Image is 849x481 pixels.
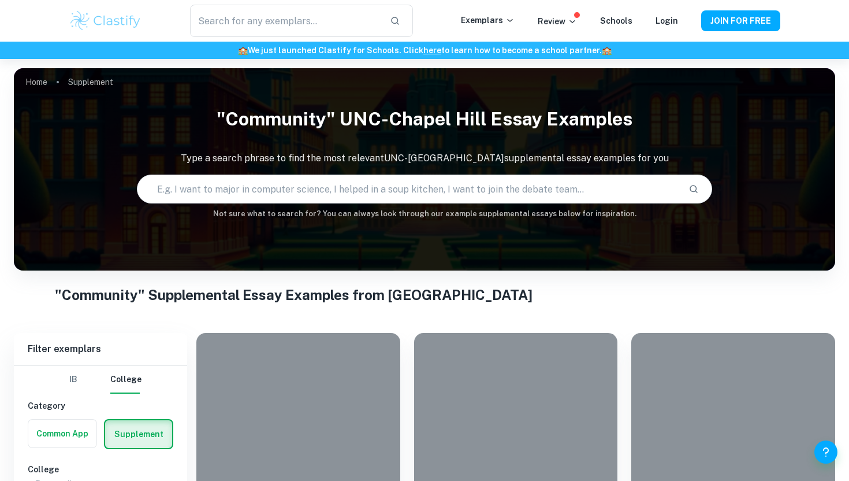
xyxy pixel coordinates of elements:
[28,399,173,412] h6: Category
[69,9,142,32] img: Clastify logo
[14,333,187,365] h6: Filter exemplars
[814,441,837,464] button: Help and Feedback
[14,101,835,138] h1: "Community" UNC-Chapel Hill Essay Examples
[2,44,847,57] h6: We just launched Clastify for Schools. Click to learn how to become a school partner.
[110,366,141,394] button: College
[684,179,703,199] button: Search
[68,76,113,88] p: Supplement
[137,173,679,205] input: E.g. I want to major in computer science, I helped in a soup kitchen, I want to join the debate t...
[25,74,47,90] a: Home
[701,10,780,31] button: JOIN FOR FREE
[190,5,381,37] input: Search for any exemplars...
[423,46,441,55] a: here
[14,208,835,220] h6: Not sure what to search for? You can always look through our example supplemental essays below fo...
[59,366,141,394] div: Filter type choice
[28,420,96,447] button: Common App
[461,14,515,27] p: Exemplars
[656,16,678,25] a: Login
[55,284,794,305] h1: "Community" Supplemental Essay Examples from [GEOGRAPHIC_DATA]
[28,463,173,476] h6: College
[238,46,248,55] span: 🏫
[602,46,612,55] span: 🏫
[105,420,172,448] button: Supplement
[600,16,632,25] a: Schools
[538,15,577,28] p: Review
[59,366,87,394] button: IB
[14,151,835,165] p: Type a search phrase to find the most relevant UNC-[GEOGRAPHIC_DATA] supplemental essay examples ...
